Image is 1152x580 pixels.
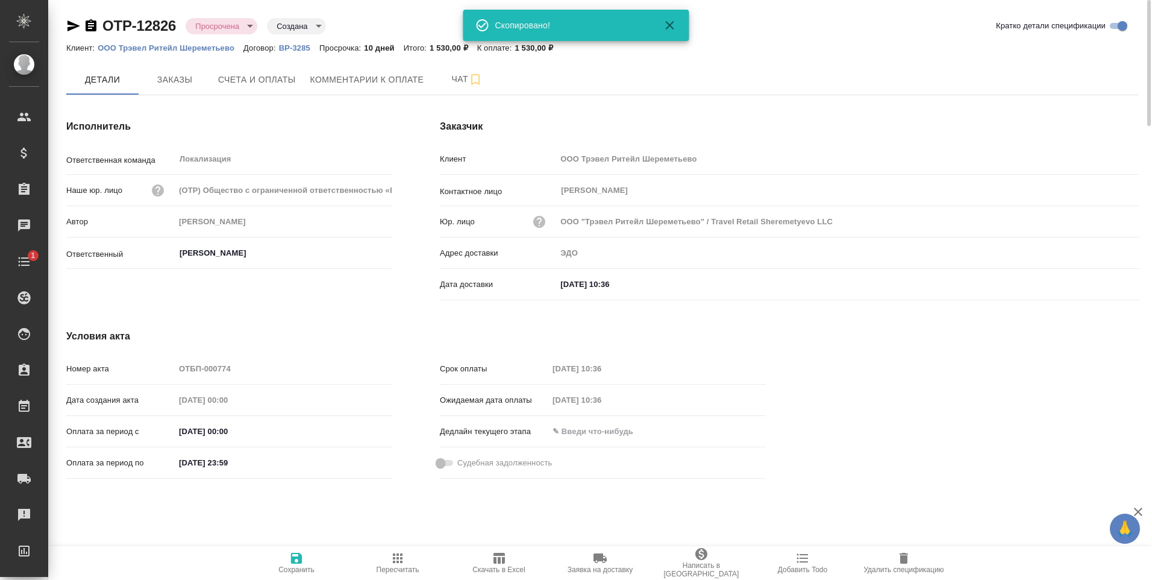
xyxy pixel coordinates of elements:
[440,216,475,228] p: Юр. лицо
[3,247,45,277] a: 1
[66,184,122,197] p: Наше юр. лицо
[146,72,204,87] span: Заказы
[66,363,175,375] p: Номер акта
[548,360,654,377] input: Пустое поле
[495,19,646,31] div: Скопировано!
[438,72,496,87] span: Чат
[279,42,319,52] a: ВР-3285
[440,394,548,406] p: Ожидаемая дата оплаты
[66,329,765,344] h4: Условия акта
[175,360,392,377] input: Пустое поле
[273,21,311,31] button: Создана
[66,119,392,134] h4: Исполнитель
[175,181,392,199] input: Пустое поле
[66,457,175,469] p: Оплата за период по
[556,244,1139,262] input: Пустое поле
[175,454,280,471] input: ✎ Введи что-нибудь
[468,72,483,87] svg: Подписаться
[98,42,243,52] a: ООО Трэвел Ритейл Шереметьево
[84,19,98,33] button: Скопировать ссылку
[430,43,477,52] p: 1 530,00 ₽
[440,247,556,259] p: Адрес доставки
[66,154,175,166] p: Ответственная команда
[74,72,131,87] span: Детали
[440,153,556,165] p: Клиент
[515,43,562,52] p: 1 530,00 ₽
[192,21,243,31] button: Просрочена
[440,363,548,375] p: Срок оплаты
[548,391,654,409] input: Пустое поле
[66,426,175,438] p: Оплата за период с
[175,423,280,440] input: ✎ Введи что-нибудь
[440,279,556,291] p: Дата доставки
[440,119,1139,134] h4: Заказчик
[385,252,387,254] button: Open
[556,276,662,293] input: ✎ Введи что-нибудь
[548,423,654,440] input: ✎ Введи что-нибудь
[404,43,430,52] p: Итого:
[66,43,98,52] p: Клиент:
[556,150,1139,168] input: Пустое поле
[457,457,552,469] span: Судебная задолженность
[267,18,325,34] div: Просрочена
[310,72,424,87] span: Комментарии к оплате
[656,18,684,33] button: Закрыть
[98,43,243,52] p: ООО Трэвел Ритейл Шереметьево
[440,186,556,198] p: Контактное лицо
[186,18,257,34] div: Просрочена
[175,213,392,230] input: Пустое поле
[477,43,515,52] p: К оплате:
[364,43,403,52] p: 10 дней
[66,394,175,406] p: Дата создания акта
[66,216,175,228] p: Автор
[243,43,279,52] p: Договор:
[102,17,176,34] a: OTP-12826
[23,250,42,262] span: 1
[218,72,296,87] span: Счета и оплаты
[66,19,81,33] button: Скопировать ссылку для ЯМессенджера
[279,43,319,52] p: ВР-3285
[66,248,175,260] p: Ответственный
[556,213,1139,230] input: Пустое поле
[996,20,1106,32] span: Кратко детали спецификации
[1110,514,1140,544] button: 🙏
[440,426,548,438] p: Дедлайн текущего этапа
[319,43,364,52] p: Просрочка:
[175,391,280,409] input: Пустое поле
[1115,516,1135,541] span: 🙏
